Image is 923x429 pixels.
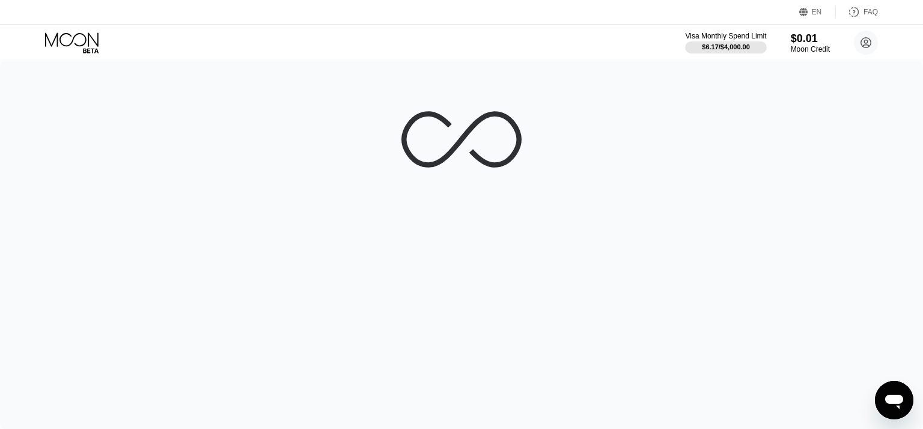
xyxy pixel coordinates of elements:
div: EN [799,6,836,18]
div: Visa Monthly Spend Limit$6.17/$4,000.00 [685,32,766,53]
div: EN [812,8,822,16]
div: Moon Credit [791,45,830,53]
div: $0.01 [791,32,830,45]
div: $0.01Moon Credit [791,32,830,53]
div: FAQ [864,8,878,16]
div: Visa Monthly Spend Limit [685,32,766,40]
iframe: Button to launch messaging window [875,381,913,419]
div: FAQ [836,6,878,18]
div: $6.17 / $4,000.00 [702,43,750,50]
